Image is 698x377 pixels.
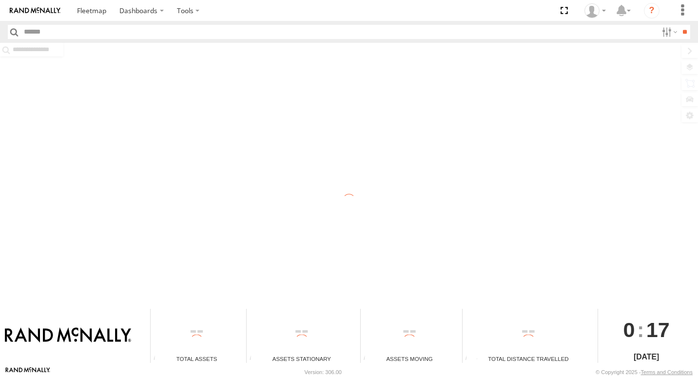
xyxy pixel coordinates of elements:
div: Total Assets [151,355,243,363]
a: Terms and Conditions [641,369,693,375]
div: Total Distance Travelled [463,355,595,363]
div: Version: 306.00 [305,369,342,375]
a: Visit our Website [5,367,50,377]
label: Search Filter Options [658,25,679,39]
div: Total distance travelled by all assets within specified date range and applied filters [463,356,477,363]
div: Total number of assets current in transit. [361,356,375,363]
div: : [598,309,694,351]
div: Valeo Dash [581,3,609,18]
img: rand-logo.svg [10,7,60,14]
span: 17 [646,309,670,351]
div: [DATE] [598,351,694,363]
span: 0 [623,309,635,351]
div: Assets Moving [361,355,459,363]
div: Total number of assets current stationary. [247,356,261,363]
div: Assets Stationary [247,355,357,363]
div: Total number of Enabled Assets [151,356,165,363]
i: ? [644,3,659,19]
img: Rand McNally [5,327,131,344]
div: © Copyright 2025 - [596,369,693,375]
